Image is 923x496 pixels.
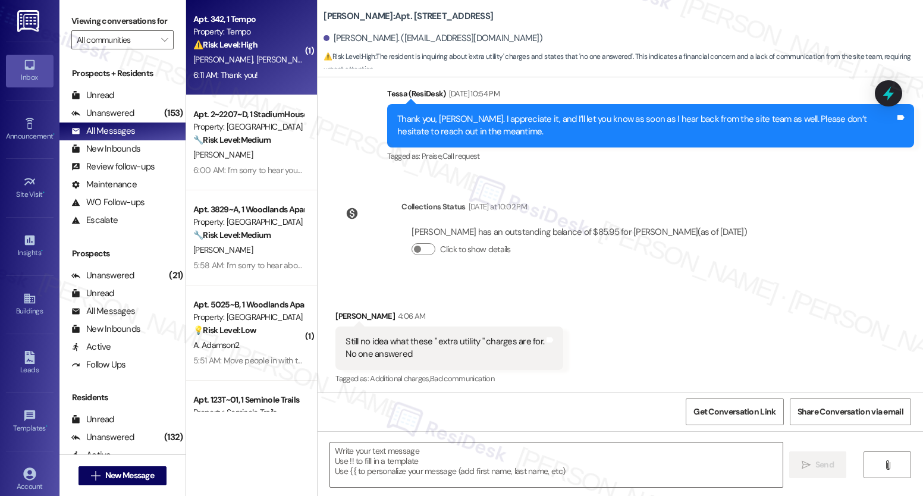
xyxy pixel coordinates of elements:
div: 6:11 AM: Thank you! [193,70,258,80]
span: Get Conversation Link [693,406,776,418]
div: Maintenance [71,178,137,191]
div: WO Follow-ups [71,196,145,209]
span: Share Conversation via email [798,406,903,418]
div: Property: [GEOGRAPHIC_DATA] [193,216,303,228]
i:  [91,471,100,481]
i:  [802,460,811,470]
div: Unanswered [71,269,134,282]
input: All communities [77,30,155,49]
div: [DATE] at 10:02 PM [466,200,527,213]
span: Send [815,459,834,471]
div: [PERSON_NAME]. ([EMAIL_ADDRESS][DOMAIN_NAME]) [324,32,542,45]
button: Share Conversation via email [790,398,911,425]
div: Tagged as: [335,370,563,387]
div: Apt. 3829~A, 1 Woodlands Apartments 721 [193,203,303,216]
span: A. Adamson2 [193,340,239,350]
span: : The resident is inquiring about 'extra utility' charges and states that 'no one answered'. This... [324,51,923,76]
a: Insights • [6,230,54,262]
strong: 🔧 Risk Level: Medium [193,230,271,240]
span: [PERSON_NAME] [193,149,253,160]
div: All Messages [71,125,135,137]
a: Leads [6,347,54,379]
div: Tessa (ResiDesk) [387,87,914,104]
span: • [43,189,45,197]
span: • [53,130,55,139]
label: Click to show details [440,243,510,256]
div: Review follow-ups [71,161,155,173]
div: Active [71,341,111,353]
div: Property: Tempo [193,26,303,38]
img: ResiDesk Logo [17,10,42,32]
div: Property: [GEOGRAPHIC_DATA] [193,311,303,324]
div: Property: [GEOGRAPHIC_DATA] [193,121,303,133]
strong: 💡 Risk Level: Low [193,325,256,335]
a: Templates • [6,406,54,438]
span: • [41,247,43,255]
a: Buildings [6,288,54,321]
div: Unread [71,413,114,426]
button: Get Conversation Link [686,398,783,425]
div: Apt. 2~2207~D, 1 StadiumHouse [193,108,303,121]
div: Unread [71,89,114,102]
div: Still no idea what these " extra utility " charges are for. No one answered [346,335,544,361]
div: 4:06 AM [395,310,425,322]
div: Apt. 5025~B, 1 Woodlands Apartments 721 [193,299,303,311]
div: Active [71,449,111,462]
div: Escalate [71,214,118,227]
a: Inbox [6,55,54,87]
span: Praise , [422,151,442,161]
div: [PERSON_NAME] [335,310,563,327]
div: Apt. 342, 1 Tempo [193,13,303,26]
div: Unread [71,287,114,300]
span: [PERSON_NAME] [193,244,253,255]
b: [PERSON_NAME]: Apt. [STREET_ADDRESS] [324,10,493,23]
div: New Inbounds [71,323,140,335]
div: Thank you, [PERSON_NAME]. I appreciate it, and I’ll let you know as soon as I hear back from the ... [397,113,895,139]
strong: ⚠️ Risk Level: High [324,52,375,61]
a: Site Visit • [6,172,54,204]
div: [PERSON_NAME] has an outstanding balance of $85.95 for [PERSON_NAME] (as of [DATE]) [412,226,747,238]
div: Residents [59,391,186,404]
span: [PERSON_NAME] [193,54,256,65]
div: Property: Seminole Trails [193,406,303,419]
div: New Inbounds [71,143,140,155]
span: • [46,422,48,431]
div: (153) [161,104,186,123]
button: Send [789,451,847,478]
span: Bad communication [430,373,494,384]
div: Tagged as: [387,147,914,165]
div: Unanswered [71,107,134,120]
span: [PERSON_NAME] [256,54,316,65]
div: (21) [166,266,186,285]
i:  [161,35,168,45]
div: [DATE] 10:54 PM [446,87,500,100]
button: New Message [79,466,167,485]
div: Apt. 123T~01, 1 Seminole Trails [193,394,303,406]
div: Prospects [59,247,186,260]
div: Unanswered [71,431,134,444]
strong: 🔧 Risk Level: Medium [193,134,271,145]
i:  [883,460,892,470]
a: Account [6,464,54,496]
span: Call request [442,151,480,161]
label: Viewing conversations for [71,12,174,30]
strong: ⚠️ Risk Level: High [193,39,258,50]
span: Additional charges , [370,373,430,384]
div: Collections Status [401,200,465,213]
span: New Message [105,469,154,482]
div: All Messages [71,305,135,318]
div: Prospects + Residents [59,67,186,80]
div: (132) [161,428,186,447]
div: Follow Ups [71,359,126,371]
